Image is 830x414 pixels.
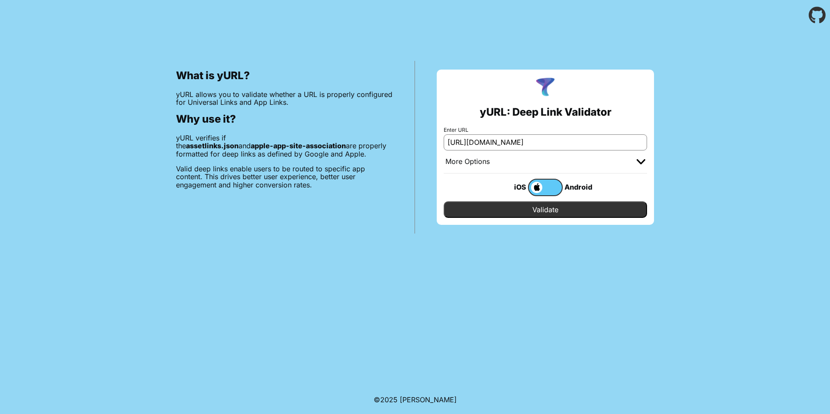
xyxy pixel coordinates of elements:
[374,385,457,414] footer: ©
[176,70,393,82] h2: What is yURL?
[176,165,393,189] p: Valid deep links enable users to be routed to specific app content. This drives better user exper...
[176,90,393,107] p: yURL allows you to validate whether a URL is properly configured for Universal Links and App Links.
[637,159,645,164] img: chevron
[400,395,457,404] a: Michael Ibragimchayev's Personal Site
[534,77,557,99] img: yURL Logo
[563,181,598,193] div: Android
[176,134,393,158] p: yURL verifies if the and are properly formatted for deep links as defined by Google and Apple.
[493,181,528,193] div: iOS
[444,134,647,150] input: e.g. https://app.chayev.com/xyx
[480,106,611,118] h2: yURL: Deep Link Validator
[176,113,393,125] h2: Why use it?
[251,141,346,150] b: apple-app-site-association
[186,141,239,150] b: assetlinks.json
[380,395,398,404] span: 2025
[444,127,647,133] label: Enter URL
[444,201,647,218] input: Validate
[445,157,490,166] div: More Options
